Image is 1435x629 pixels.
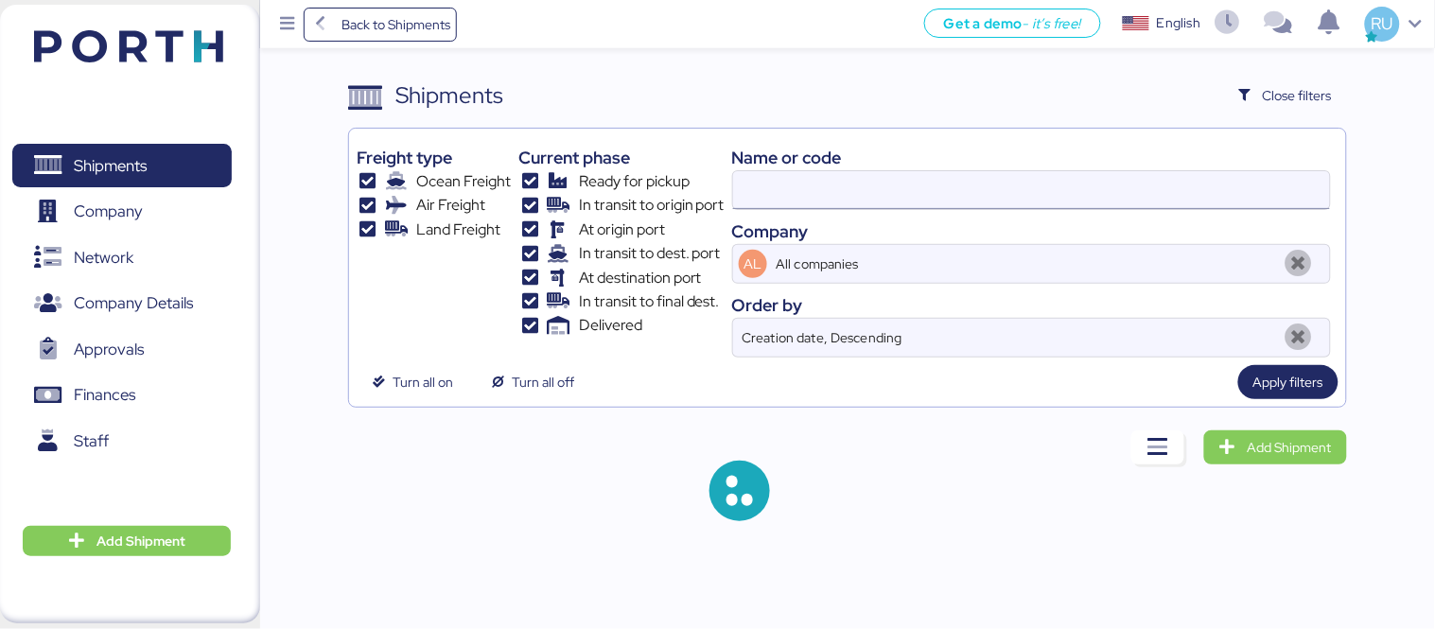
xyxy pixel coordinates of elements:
[396,79,504,113] div: Shipments
[1238,365,1339,399] button: Apply filters
[271,9,304,41] button: Menu
[1224,79,1347,113] button: Close filters
[579,170,690,193] span: Ready for pickup
[12,374,232,417] a: Finances
[341,13,450,36] span: Back to Shipments
[12,282,232,325] a: Company Details
[1157,13,1200,33] div: English
[12,327,232,371] a: Approvals
[519,145,725,170] div: Current phase
[579,267,702,289] span: At destination port
[74,289,193,317] span: Company Details
[304,8,458,42] a: Back to Shipments
[1248,436,1332,459] span: Add Shipment
[579,218,665,241] span: At origin port
[74,152,147,180] span: Shipments
[579,242,721,265] span: In transit to dest. port
[579,314,642,337] span: Delivered
[12,236,232,279] a: Network
[579,194,725,217] span: In transit to origin port
[417,218,501,241] span: Land Freight
[393,371,453,393] span: Turn all on
[579,290,720,313] span: In transit to final dest.
[23,526,231,556] button: Add Shipment
[74,198,143,225] span: Company
[732,145,1331,170] div: Name or code
[417,194,486,217] span: Air Freight
[1204,430,1347,464] a: Add Shipment
[512,371,574,393] span: Turn all off
[1263,84,1332,107] span: Close filters
[357,365,468,399] button: Turn all on
[744,253,761,274] span: AL
[476,365,589,399] button: Turn all off
[12,144,232,187] a: Shipments
[74,336,144,363] span: Approvals
[357,145,511,170] div: Freight type
[732,218,1331,244] div: Company
[732,292,1331,318] div: Order by
[74,428,109,455] span: Staff
[1372,11,1393,36] span: RU
[12,419,232,463] a: Staff
[1253,371,1323,393] span: Apply filters
[417,170,512,193] span: Ocean Freight
[74,381,135,409] span: Finances
[74,244,133,271] span: Network
[12,190,232,234] a: Company
[96,530,185,552] span: Add Shipment
[773,245,1277,283] input: AL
